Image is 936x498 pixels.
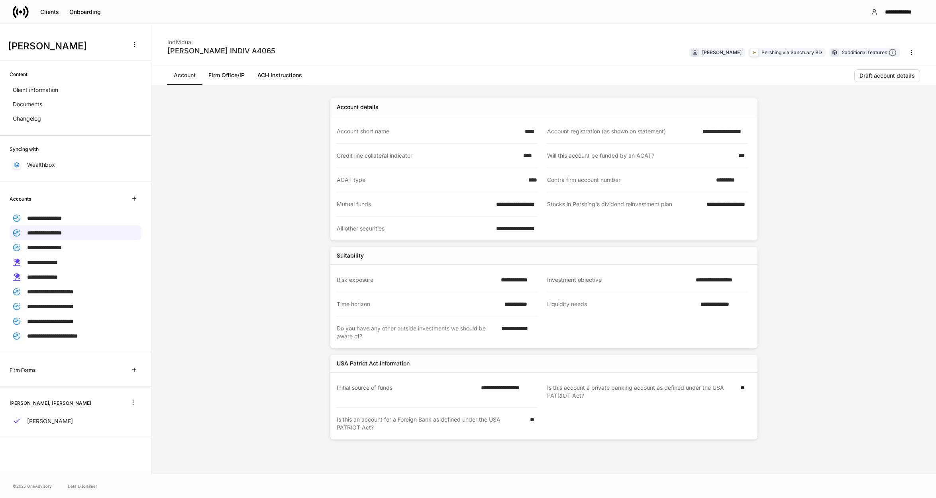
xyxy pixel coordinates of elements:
[337,324,496,340] div: Do you have any other outside investments we should be aware of?
[251,66,308,85] a: ACH Instructions
[337,416,525,432] div: Is this an account for a Foreign Bank as defined under the USA PATRIOT Act?
[27,417,73,425] p: [PERSON_NAME]
[13,86,58,94] p: Client information
[337,200,492,208] div: Mutual funds
[337,225,492,232] div: All other securities
[40,9,59,15] div: Clients
[64,6,106,18] button: Onboarding
[10,158,141,172] a: Wealthbox
[69,9,101,15] div: Onboarding
[337,103,379,111] div: Account details
[10,70,27,78] h6: Content
[337,384,477,399] div: Initial source of funds
[167,66,202,85] a: Account
[35,6,64,18] button: Clients
[8,40,123,53] h3: [PERSON_NAME]
[337,152,519,160] div: Credit line collateral indicator
[337,252,364,260] div: Suitability
[13,100,42,108] p: Documents
[10,399,91,407] h6: [PERSON_NAME], [PERSON_NAME]
[167,46,275,56] div: [PERSON_NAME] INDIV A4065
[27,161,55,169] p: Wealthbox
[10,145,39,153] h6: Syncing with
[10,195,31,203] h6: Accounts
[547,127,698,135] div: Account registration (as shown on statement)
[547,200,702,209] div: Stocks in Pershing's dividend reinvestment plan
[337,300,500,308] div: Time horizon
[337,127,520,135] div: Account short name
[10,97,141,111] a: Documents
[167,33,275,46] div: Individual
[547,300,696,309] div: Liquidity needs
[13,115,41,123] p: Changelog
[13,483,52,489] span: © 2025 OneAdvisory
[10,111,141,126] a: Changelog
[68,483,97,489] a: Data Disclaimer
[761,49,822,56] div: Pershing via Sanctuary BD
[702,49,742,56] div: [PERSON_NAME]
[547,384,736,400] div: Is this account a private banking account as defined under the USA PATRIOT Act?
[337,176,524,184] div: ACAT type
[547,176,712,184] div: Contra firm account number
[337,359,410,367] div: USA Patriot Act information
[547,152,734,160] div: Will this account be funded by an ACAT?
[859,73,915,78] div: Draft account details
[547,276,691,284] div: Investment objective
[202,66,251,85] a: Firm Office/IP
[10,83,141,97] a: Client information
[842,49,897,57] div: 2 additional features
[10,414,141,428] a: [PERSON_NAME]
[854,69,920,82] button: Draft account details
[337,276,496,284] div: Risk exposure
[10,366,35,374] h6: Firm Forms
